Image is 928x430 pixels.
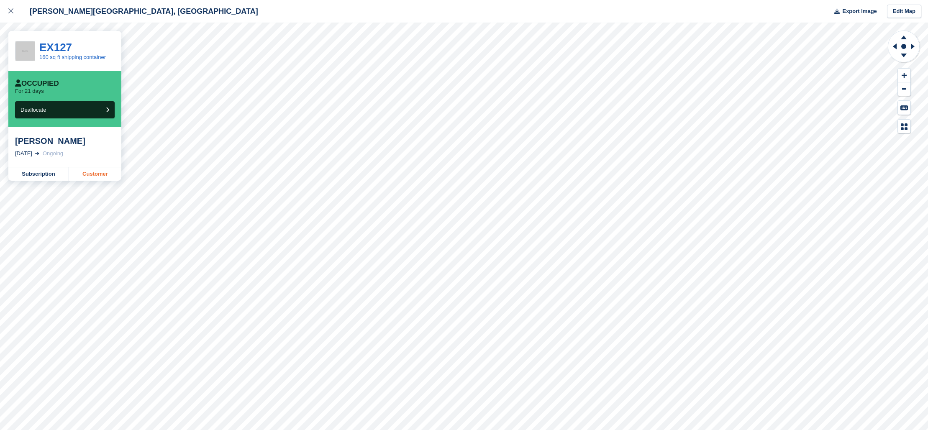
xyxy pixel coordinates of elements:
[898,69,910,82] button: Zoom In
[898,82,910,96] button: Zoom Out
[15,79,59,88] div: Occupied
[15,136,115,146] div: [PERSON_NAME]
[842,7,877,15] span: Export Image
[22,6,258,16] div: [PERSON_NAME][GEOGRAPHIC_DATA], [GEOGRAPHIC_DATA]
[21,107,46,113] span: Deallocate
[15,88,44,95] p: For 21 days
[898,101,910,115] button: Keyboard Shortcuts
[8,167,69,181] a: Subscription
[35,152,39,155] img: arrow-right-light-icn-cde0832a797a2874e46488d9cf13f60e5c3a73dbe684e267c42b8395dfbc2abf.svg
[898,120,910,133] button: Map Legend
[39,54,106,60] a: 160 sq ft shipping container
[829,5,877,18] button: Export Image
[39,41,72,54] a: EX127
[69,167,121,181] a: Customer
[15,41,35,61] img: 256x256-placeholder-a091544baa16b46aadf0b611073c37e8ed6a367829ab441c3b0103e7cf8a5b1b.png
[15,149,32,158] div: [DATE]
[43,149,63,158] div: Ongoing
[15,101,115,118] button: Deallocate
[887,5,921,18] a: Edit Map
